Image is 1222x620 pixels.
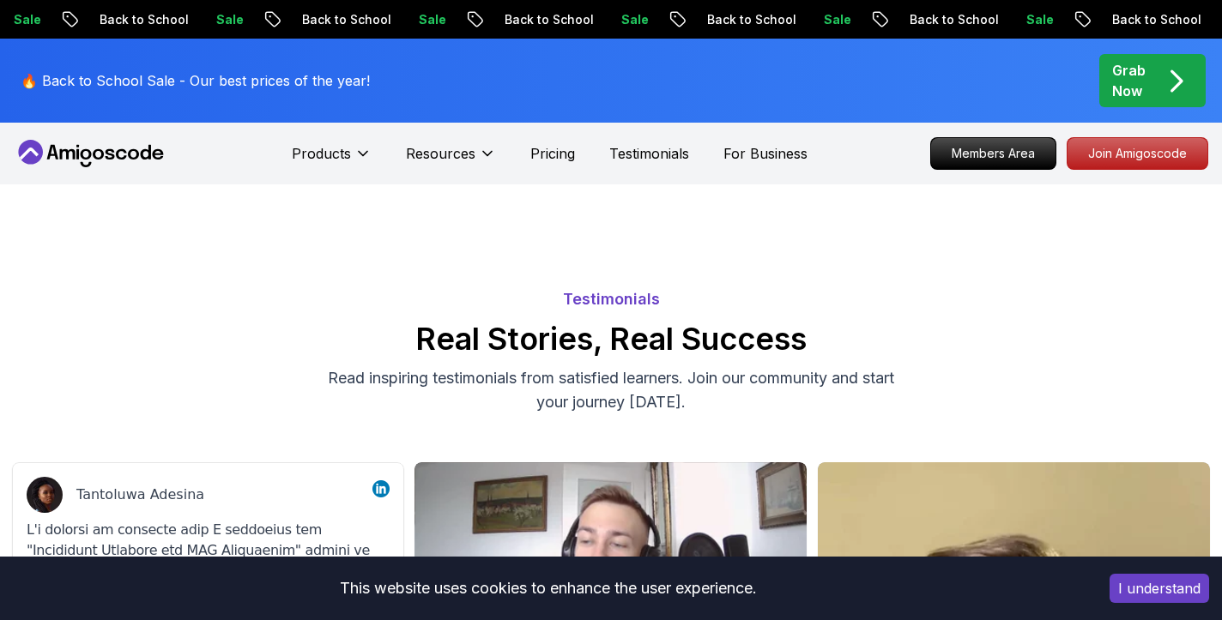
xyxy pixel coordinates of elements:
[13,11,130,28] p: Back to School
[13,569,1084,607] div: This website uses cookies to enhance the user experience.
[530,143,575,164] a: Pricing
[931,138,1056,169] p: Members Area
[130,11,185,28] p: Sale
[21,70,370,91] p: 🔥 Back to School Sale - Our best prices of the year!
[1025,11,1142,28] p: Back to School
[940,11,995,28] p: Sale
[1142,11,1197,28] p: Sale
[1068,138,1207,169] p: Join Amigoscode
[418,11,535,28] p: Back to School
[215,11,332,28] p: Back to School
[1067,137,1208,170] a: Join Amigoscode
[332,11,387,28] p: Sale
[292,143,351,164] p: Products
[620,11,737,28] p: Back to School
[323,366,899,414] p: Read inspiring testimonials from satisfied learners. Join our community and start your journey [D...
[10,322,1212,356] h2: Real Stories, Real Success
[609,143,689,164] a: Testimonials
[737,11,792,28] p: Sale
[823,11,940,28] p: Back to School
[10,287,1212,311] p: Testimonials
[930,137,1056,170] a: Members Area
[1112,60,1146,101] p: Grab Now
[292,143,372,178] button: Products
[406,143,475,164] p: Resources
[1110,574,1209,603] button: Accept cookies
[535,11,590,28] p: Sale
[723,143,808,164] a: For Business
[406,143,496,178] button: Resources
